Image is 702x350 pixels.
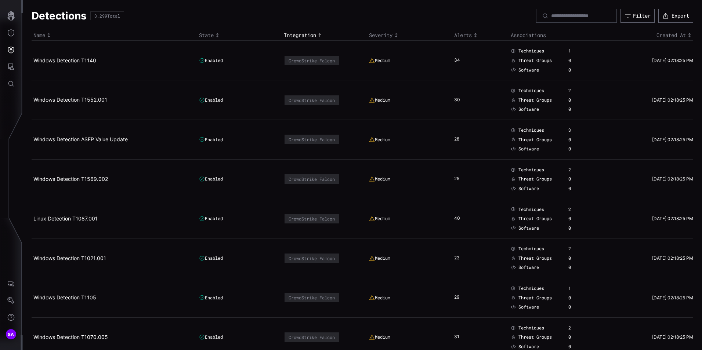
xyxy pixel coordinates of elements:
[568,67,591,73] div: 0
[369,255,390,261] div: Medium
[369,334,390,340] div: Medium
[652,334,693,340] time: [DATE] 02:18:25 PM
[518,146,539,152] span: Software
[289,335,335,340] div: CrowdStrike Falcon
[568,88,591,94] div: 2
[509,30,608,41] th: Associations
[568,246,591,252] div: 2
[518,67,539,73] span: Software
[568,137,591,143] div: 0
[0,326,22,343] button: SA
[568,146,591,152] div: 0
[518,344,539,350] span: Software
[568,207,591,212] div: 2
[454,215,465,222] div: 40
[199,176,223,182] div: Enabled
[32,9,87,22] h1: Detections
[369,58,390,63] div: Medium
[518,88,544,94] span: Techniques
[518,106,539,112] span: Software
[454,97,465,103] div: 30
[518,325,544,331] span: Techniques
[568,295,591,301] div: 0
[568,216,591,222] div: 0
[289,98,335,103] div: CrowdStrike Falcon
[568,265,591,270] div: 0
[652,176,693,182] time: [DATE] 02:18:25 PM
[454,32,507,39] div: Toggle sort direction
[518,186,539,192] span: Software
[454,57,465,64] div: 34
[652,137,693,142] time: [DATE] 02:18:25 PM
[568,97,591,103] div: 0
[652,97,693,103] time: [DATE] 02:18:25 PM
[199,255,223,261] div: Enabled
[33,334,108,340] a: Windows Detection T1070.005
[518,295,552,301] span: Threat Groups
[33,215,98,222] a: Linux Detection T1087.001
[652,295,693,300] time: [DATE] 02:18:25 PM
[289,137,335,142] div: CrowdStrike Falcon
[289,216,335,221] div: CrowdStrike Falcon
[568,176,591,182] div: 0
[518,334,552,340] span: Threat Groups
[568,186,591,192] div: 0
[568,127,591,133] div: 3
[199,295,223,300] div: Enabled
[518,304,539,310] span: Software
[369,97,390,103] div: Medium
[369,32,450,39] div: Toggle sort direction
[33,255,106,261] a: Windows Detection T1021.001
[33,294,96,300] a: Windows Detection T1105
[284,32,365,39] div: Toggle sort direction
[199,334,223,340] div: Enabled
[620,9,655,23] button: Filter
[454,255,465,262] div: 23
[199,32,281,39] div: Toggle sort direction
[369,136,390,142] div: Medium
[518,216,552,222] span: Threat Groups
[518,225,539,231] span: Software
[518,207,544,212] span: Techniques
[568,325,591,331] div: 2
[610,32,693,39] div: Toggle sort direction
[518,176,552,182] span: Threat Groups
[33,32,195,39] div: Toggle sort direction
[568,225,591,231] div: 0
[289,176,335,182] div: CrowdStrike Falcon
[633,12,651,19] div: Filter
[454,136,465,143] div: 28
[454,334,465,340] div: 31
[568,106,591,112] div: 0
[289,256,335,261] div: CrowdStrike Falcon
[289,295,335,300] div: CrowdStrike Falcon
[568,255,591,261] div: 0
[568,334,591,340] div: 0
[518,58,552,63] span: Threat Groups
[289,58,335,63] div: CrowdStrike Falcon
[568,48,591,54] div: 1
[369,176,390,182] div: Medium
[8,331,14,338] span: SA
[199,136,223,142] div: Enabled
[658,9,693,23] button: Export
[518,246,544,252] span: Techniques
[454,294,465,301] div: 29
[33,176,108,182] a: Windows Detection T1569.002
[199,58,223,63] div: Enabled
[518,97,552,103] span: Threat Groups
[568,304,591,310] div: 0
[518,127,544,133] span: Techniques
[652,255,693,261] time: [DATE] 02:18:25 PM
[518,285,544,291] span: Techniques
[199,97,223,103] div: Enabled
[518,48,544,54] span: Techniques
[369,216,390,222] div: Medium
[652,216,693,221] time: [DATE] 02:18:25 PM
[369,295,390,300] div: Medium
[33,96,107,103] a: Windows Detection T1552.001
[652,58,693,63] time: [DATE] 02:18:25 PM
[518,265,539,270] span: Software
[199,216,223,222] div: Enabled
[568,58,591,63] div: 0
